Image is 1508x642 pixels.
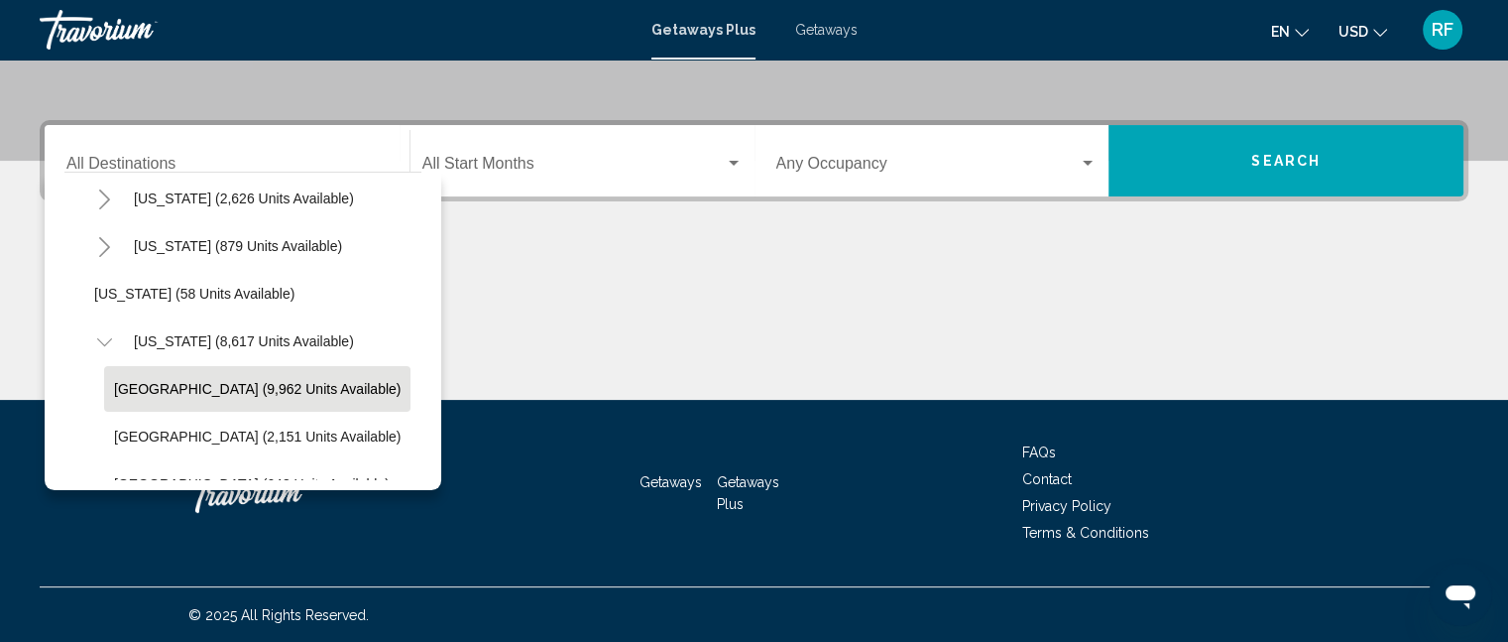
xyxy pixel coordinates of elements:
[1022,525,1149,541] a: Terms & Conditions
[1432,20,1453,40] span: RF
[1022,471,1072,487] a: Contact
[94,286,294,302] span: [US_STATE] (58 units available)
[188,463,387,523] a: Travorium
[1251,154,1321,170] span: Search
[124,176,364,221] button: [US_STATE] (2,626 units available)
[124,223,352,269] button: [US_STATE] (879 units available)
[84,321,124,361] button: Toggle Florida (8,617 units available)
[84,271,304,317] button: [US_STATE] (58 units available)
[40,10,632,50] a: Travorium
[134,191,354,206] span: [US_STATE] (2,626 units available)
[134,333,354,349] span: [US_STATE] (8,617 units available)
[1429,563,1492,626] iframe: Button to launch messaging window
[1271,24,1290,40] span: en
[1108,125,1463,196] button: Search
[717,474,779,512] a: Getaways Plus
[104,461,400,507] button: [GEOGRAPHIC_DATA] (643 units available)
[651,22,755,38] a: Getaways Plus
[114,429,401,445] span: [GEOGRAPHIC_DATA] (2,151 units available)
[1022,498,1111,514] a: Privacy Policy
[188,607,369,623] span: © 2025 All Rights Reserved.
[1417,9,1468,51] button: User Menu
[1271,17,1309,46] button: Change language
[114,476,390,492] span: [GEOGRAPHIC_DATA] (643 units available)
[114,381,401,397] span: [GEOGRAPHIC_DATA] (9,962 units available)
[134,238,342,254] span: [US_STATE] (879 units available)
[639,474,702,490] a: Getaways
[1338,24,1368,40] span: USD
[795,22,858,38] a: Getaways
[1022,445,1056,460] a: FAQs
[104,414,410,459] button: [GEOGRAPHIC_DATA] (2,151 units available)
[84,179,124,218] button: Toggle California (2,626 units available)
[84,226,124,266] button: Toggle Colorado (879 units available)
[104,366,410,412] button: [GEOGRAPHIC_DATA] (9,962 units available)
[1338,17,1387,46] button: Change currency
[45,125,1463,196] div: Search widget
[124,319,364,364] button: [US_STATE] (8,617 units available)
